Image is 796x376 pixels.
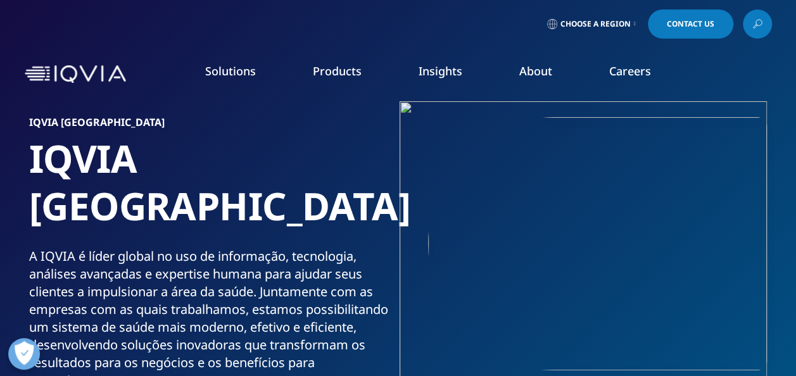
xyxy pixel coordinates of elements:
[131,44,772,104] nav: Primary
[205,63,256,78] a: Solutions
[29,117,393,135] h6: IQVIA [GEOGRAPHIC_DATA]
[519,63,552,78] a: About
[8,338,40,370] button: Abrir preferências
[609,63,651,78] a: Careers
[419,63,462,78] a: Insights
[428,117,767,370] img: 106_small-group-discussion.jpg
[648,9,733,39] a: Contact Us
[29,135,393,248] h1: IQVIA [GEOGRAPHIC_DATA]
[313,63,362,78] a: Products
[560,19,631,29] span: Choose a Region
[667,20,714,28] span: Contact Us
